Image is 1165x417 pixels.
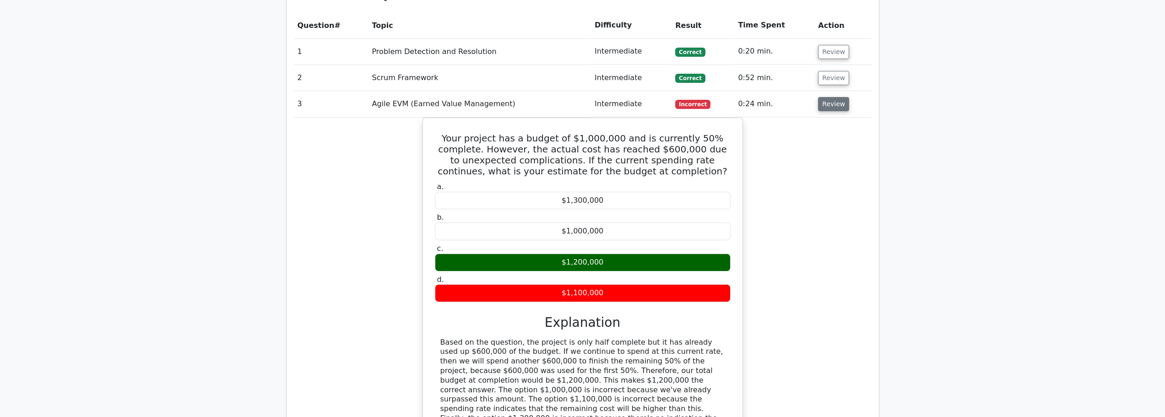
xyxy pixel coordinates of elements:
[437,275,444,284] span: d.
[435,284,731,302] div: $1,100,000
[734,38,814,65] td: 0:20 min.
[368,38,591,65] td: Problem Detection and Resolution
[591,12,672,38] th: Difficulty
[294,12,368,38] th: #
[368,12,591,38] th: Topic
[818,45,849,59] button: Review
[675,100,710,109] span: Incorrect
[675,48,705,57] span: Correct
[734,91,814,117] td: 0:24 min.
[814,12,871,38] th: Action
[437,244,444,253] span: c.
[368,91,591,117] td: Agile EVM (Earned Value Management)
[818,97,849,111] button: Review
[368,65,591,91] td: Scrum Framework
[437,182,444,191] span: a.
[591,65,672,91] td: Intermediate
[440,315,725,330] h3: Explanation
[672,12,734,38] th: Result
[294,38,368,65] td: 1
[675,74,705,83] span: Correct
[294,91,368,117] td: 3
[818,71,849,85] button: Review
[435,254,731,271] div: $1,200,000
[734,65,814,91] td: 0:52 min.
[435,192,731,210] div: $1,300,000
[437,213,444,222] span: b.
[591,91,672,117] td: Intermediate
[435,222,731,240] div: $1,000,000
[294,65,368,91] td: 2
[734,12,814,38] th: Time Spent
[434,133,732,177] h5: Your project has a budget of $1,000,000 and is currently 50% complete. However, the actual cost h...
[298,21,335,30] span: Question
[591,38,672,65] td: Intermediate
